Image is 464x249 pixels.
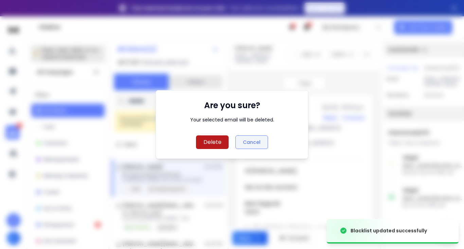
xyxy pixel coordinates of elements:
[235,135,268,149] button: Cancel
[204,100,260,111] h1: Are you sure?
[196,135,229,149] button: Delete
[351,227,427,234] div: Blacklist updated successfully
[190,116,274,123] div: Your selected email will be deleted.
